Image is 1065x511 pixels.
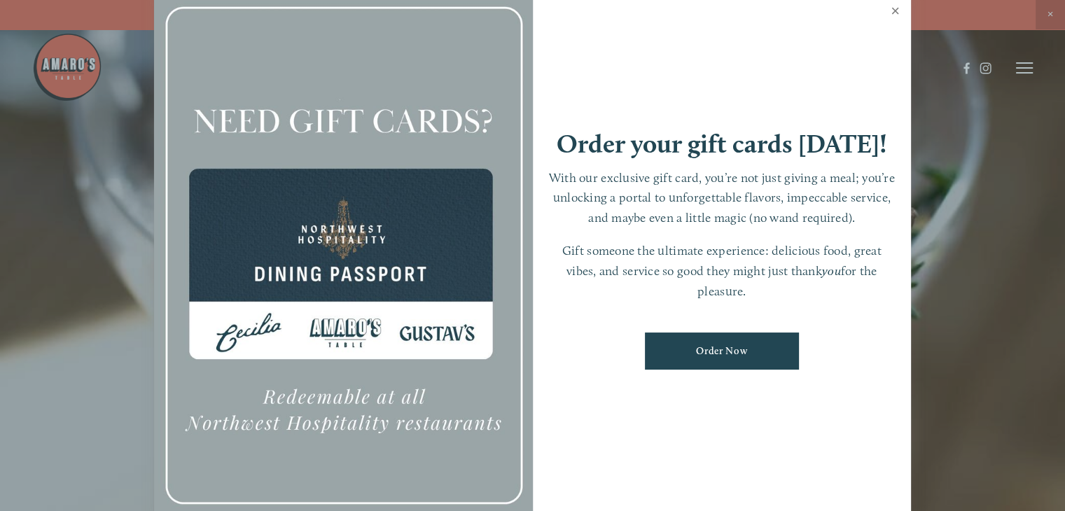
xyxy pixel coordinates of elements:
[557,131,887,157] h1: Order your gift cards [DATE]!
[547,241,898,301] p: Gift someone the ultimate experience: delicious food, great vibes, and service so good they might...
[547,168,898,228] p: With our exclusive gift card, you’re not just giving a meal; you’re unlocking a portal to unforge...
[822,263,841,278] em: you
[645,332,799,370] a: Order Now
